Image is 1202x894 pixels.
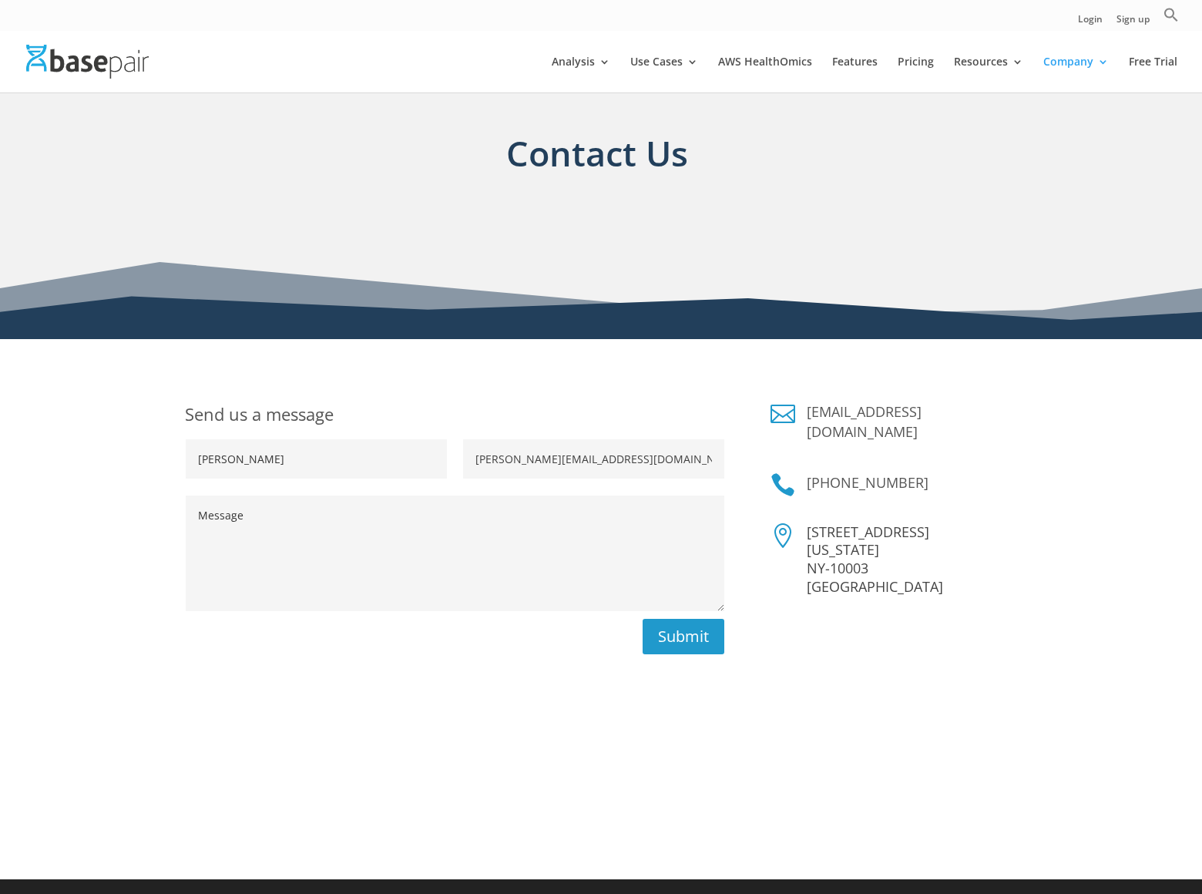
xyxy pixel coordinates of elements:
a: Resources [954,56,1023,92]
a: Analysis [552,56,610,92]
a: [EMAIL_ADDRESS][DOMAIN_NAME] [807,402,922,441]
a:  [771,472,795,497]
a: Use Cases [630,56,698,92]
button: Submit [643,619,724,654]
svg: Search [1163,7,1179,22]
p: [STREET_ADDRESS] [US_STATE] NY-10003 [GEOGRAPHIC_DATA] [807,523,1017,597]
span:  [771,523,795,548]
input: Name [186,439,447,479]
a: Login [1078,15,1103,31]
a: Sign up [1116,15,1150,31]
a: Company [1043,56,1109,92]
a: Free Trial [1129,56,1177,92]
h1: Send us a message [185,402,724,439]
input: Email Address [463,439,724,479]
a: Features [832,56,878,92]
h1: Contact Us [185,128,1009,203]
a: Pricing [898,56,934,92]
a: Search Icon Link [1163,7,1179,31]
img: Basepair [26,45,149,78]
a: AWS HealthOmics [718,56,812,92]
a:  [771,402,795,426]
a: [PHONE_NUMBER] [807,473,928,492]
